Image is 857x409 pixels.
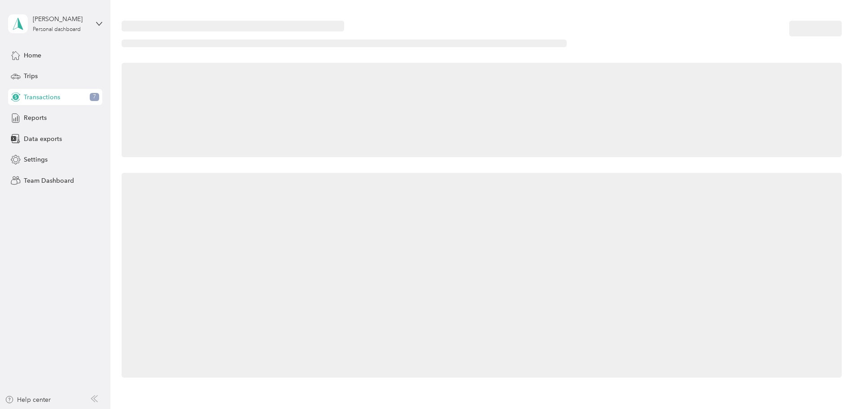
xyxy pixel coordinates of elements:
[24,71,38,81] span: Trips
[24,51,41,60] span: Home
[33,27,81,32] div: Personal dashboard
[33,14,89,24] div: [PERSON_NAME]
[24,176,74,185] span: Team Dashboard
[5,395,51,405] button: Help center
[24,113,47,123] span: Reports
[24,134,62,144] span: Data exports
[24,155,48,164] span: Settings
[24,92,60,102] span: Transactions
[807,359,857,409] iframe: Everlance-gr Chat Button Frame
[90,93,99,101] span: 7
